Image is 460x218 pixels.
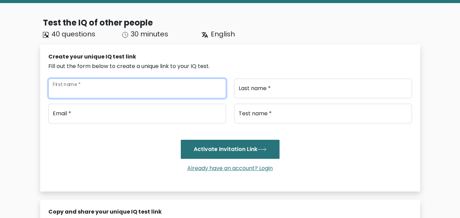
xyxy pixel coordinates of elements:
div: Test the IQ of other people [43,17,420,29]
input: Test name [234,104,412,123]
span: English [211,29,235,39]
div: Fill out the form below to create a unique link to your IQ test. [48,62,412,70]
input: Last name [234,79,412,98]
div: Copy and share your unique IQ test link [48,208,412,216]
input: First name [48,79,226,98]
button: Activate Invitation Link [181,140,280,159]
span: 30 minutes [131,29,168,39]
span: 40 questions [51,29,95,39]
div: Create your unique IQ test link [48,53,412,61]
a: Already have an account? Login [185,164,275,172]
input: Email [48,104,226,123]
